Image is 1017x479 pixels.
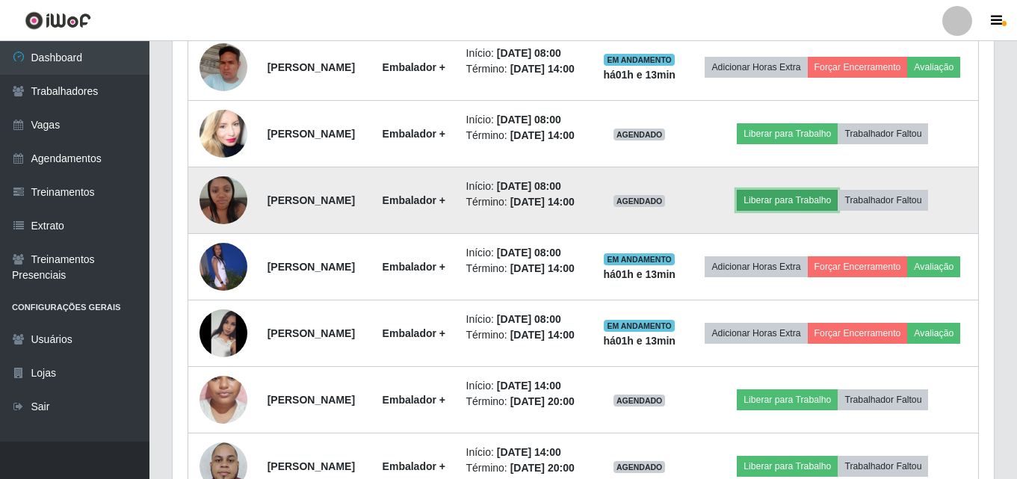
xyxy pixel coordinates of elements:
img: 1709678182246.jpeg [200,25,247,110]
img: 1728315936790.jpeg [200,168,247,232]
button: Trabalhador Faltou [838,190,928,211]
li: Início: [466,312,583,327]
img: 1712691878207.jpeg [200,102,247,165]
span: AGENDADO [613,395,666,407]
li: Término: [466,460,583,476]
time: [DATE] 14:00 [497,380,561,392]
span: EM ANDAMENTO [604,320,675,332]
time: [DATE] 14:00 [510,329,575,341]
span: EM ANDAMENTO [604,54,675,66]
time: [DATE] 14:00 [510,63,575,75]
strong: Embalador + [383,261,445,273]
time: [DATE] 20:00 [510,462,575,474]
strong: [PERSON_NAME] [268,327,355,339]
li: Início: [466,112,583,128]
li: Início: [466,378,583,394]
strong: Embalador + [383,194,445,206]
li: Término: [466,194,583,210]
img: CoreUI Logo [25,11,91,30]
li: Término: [466,61,583,77]
time: [DATE] 08:00 [497,47,561,59]
button: Avaliação [907,323,960,344]
strong: Embalador + [383,327,445,339]
li: Término: [466,128,583,143]
button: Forçar Encerramento [808,256,908,277]
button: Liberar para Trabalho [737,389,838,410]
span: AGENDADO [613,129,666,140]
img: 1745848645902.jpeg [200,243,247,291]
button: Adicionar Horas Extra [705,57,807,78]
button: Forçar Encerramento [808,323,908,344]
time: [DATE] 08:00 [497,114,561,126]
strong: Embalador + [383,128,445,140]
button: Trabalhador Faltou [838,123,928,144]
strong: há 01 h e 13 min [603,69,676,81]
span: AGENDADO [613,195,666,207]
button: Avaliação [907,57,960,78]
time: [DATE] 14:00 [510,196,575,208]
button: Avaliação [907,256,960,277]
strong: [PERSON_NAME] [268,128,355,140]
button: Liberar para Trabalho [737,190,838,211]
li: Início: [466,445,583,460]
time: [DATE] 20:00 [510,395,575,407]
strong: Embalador + [383,460,445,472]
button: Liberar para Trabalho [737,456,838,477]
strong: Embalador + [383,61,445,73]
span: AGENDADO [613,461,666,473]
button: Liberar para Trabalho [737,123,838,144]
li: Início: [466,179,583,194]
time: [DATE] 14:00 [510,129,575,141]
button: Trabalhador Faltou [838,389,928,410]
button: Trabalhador Faltou [838,456,928,477]
time: [DATE] 08:00 [497,180,561,192]
strong: há 01 h e 13 min [603,335,676,347]
span: EM ANDAMENTO [604,253,675,265]
strong: [PERSON_NAME] [268,460,355,472]
li: Início: [466,46,583,61]
strong: há 01 h e 13 min [603,268,676,280]
time: [DATE] 14:00 [510,262,575,274]
strong: [PERSON_NAME] [268,394,355,406]
li: Início: [466,245,583,261]
time: [DATE] 14:00 [497,446,561,458]
strong: Embalador + [383,394,445,406]
li: Término: [466,394,583,410]
button: Forçar Encerramento [808,57,908,78]
button: Adicionar Horas Extra [705,256,807,277]
img: 1745859119141.jpeg [200,309,247,357]
strong: [PERSON_NAME] [268,261,355,273]
time: [DATE] 08:00 [497,313,561,325]
li: Término: [466,327,583,343]
button: Adicionar Horas Extra [705,323,807,344]
li: Término: [466,261,583,276]
strong: [PERSON_NAME] [268,61,355,73]
time: [DATE] 08:00 [497,247,561,259]
img: 1713530929914.jpeg [200,347,247,453]
strong: [PERSON_NAME] [268,194,355,206]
